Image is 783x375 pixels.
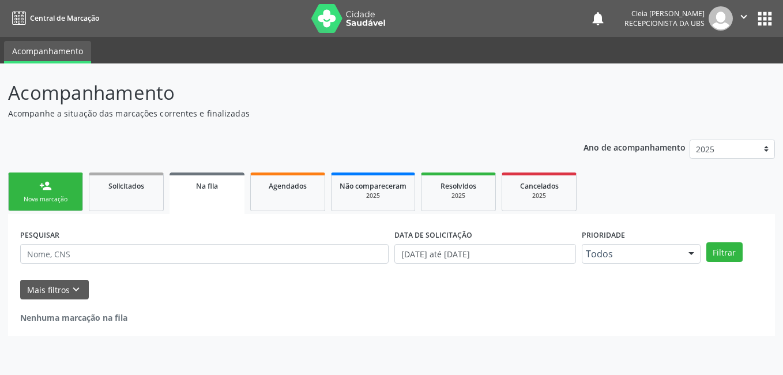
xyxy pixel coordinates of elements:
[108,181,144,191] span: Solicitados
[20,226,59,244] label: PESQUISAR
[510,192,568,200] div: 2025
[196,181,218,191] span: Na fila
[30,13,99,23] span: Central de Marcação
[624,18,705,28] span: Recepcionista da UBS
[39,179,52,192] div: person_add
[20,312,127,323] strong: Nenhuma marcação na fila
[733,6,755,31] button: 
[755,9,775,29] button: apps
[709,6,733,31] img: img
[430,192,487,200] div: 2025
[624,9,705,18] div: Cleia [PERSON_NAME]
[706,242,743,262] button: Filtrar
[394,226,472,244] label: DATA DE SOLICITAÇÃO
[737,10,750,23] i: 
[8,78,545,107] p: Acompanhamento
[20,280,89,300] button: Mais filtroskeyboard_arrow_down
[520,181,559,191] span: Cancelados
[17,195,74,204] div: Nova marcação
[586,248,677,260] span: Todos
[340,192,406,200] div: 2025
[8,107,545,119] p: Acompanhe a situação das marcações correntes e finalizadas
[340,181,406,191] span: Não compareceram
[20,244,389,264] input: Nome, CNS
[590,10,606,27] button: notifications
[269,181,307,191] span: Agendados
[582,226,625,244] label: Prioridade
[394,244,576,264] input: Selecione um intervalo
[584,140,686,154] p: Ano de acompanhamento
[70,283,82,296] i: keyboard_arrow_down
[4,41,91,63] a: Acompanhamento
[8,9,99,28] a: Central de Marcação
[441,181,476,191] span: Resolvidos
